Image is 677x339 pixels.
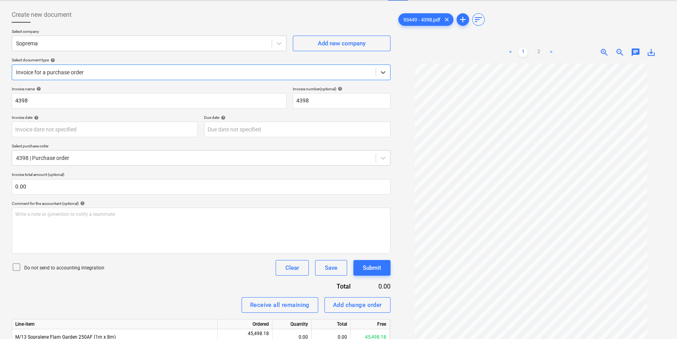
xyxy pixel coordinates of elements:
div: Save [325,263,337,273]
button: Add new company [293,36,390,51]
a: Previous page [506,48,515,57]
span: 93449 - 4398.pdf [399,17,445,23]
div: Comment for the accountant (optional) [12,201,390,206]
div: Total [289,282,363,291]
div: 0.00 [363,282,390,291]
span: help [32,115,39,120]
div: Invoice name [12,86,287,91]
div: Invoice number (optional) [293,86,390,91]
span: Create new document [12,10,72,20]
div: Select document type [12,57,390,63]
button: Clear [276,260,309,276]
p: Do not send to accounting integration [24,265,104,271]
div: Invoice date [12,115,198,120]
p: Select company [12,29,287,36]
p: Invoice total amount (optional) [12,172,390,179]
span: zoom_out [615,48,625,57]
div: Ordered [218,319,272,329]
div: 93449 - 4398.pdf [398,13,453,26]
div: Add change order [333,300,382,310]
span: help [35,86,41,91]
a: Page 2 [534,48,543,57]
div: Quantity [272,319,312,329]
input: Invoice total amount (optional) [12,179,390,195]
span: save_alt [647,48,656,57]
a: Next page [546,48,556,57]
div: Submit [363,263,381,273]
input: Invoice number [293,93,390,109]
input: Due date not specified [204,122,390,137]
input: Invoice date not specified [12,122,198,137]
div: Line-item [12,319,218,329]
div: Receive all remaining [250,300,310,310]
input: Invoice name [12,93,287,109]
span: clear [442,15,451,24]
button: Add change order [324,297,390,313]
div: Clear [285,263,299,273]
button: Submit [353,260,390,276]
span: zoom_in [600,48,609,57]
span: help [49,58,55,63]
span: help [79,201,85,206]
span: add [458,15,467,24]
span: sort [474,15,483,24]
div: Free [351,319,390,329]
a: Page 1 is your current page [518,48,528,57]
span: chat [631,48,640,57]
button: Save [315,260,347,276]
div: Add new company [318,38,365,48]
span: help [219,115,226,120]
p: Select purchase order [12,143,390,150]
div: Total [312,319,351,329]
span: help [336,86,342,91]
button: Receive all remaining [242,297,318,313]
div: Due date [204,115,390,120]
